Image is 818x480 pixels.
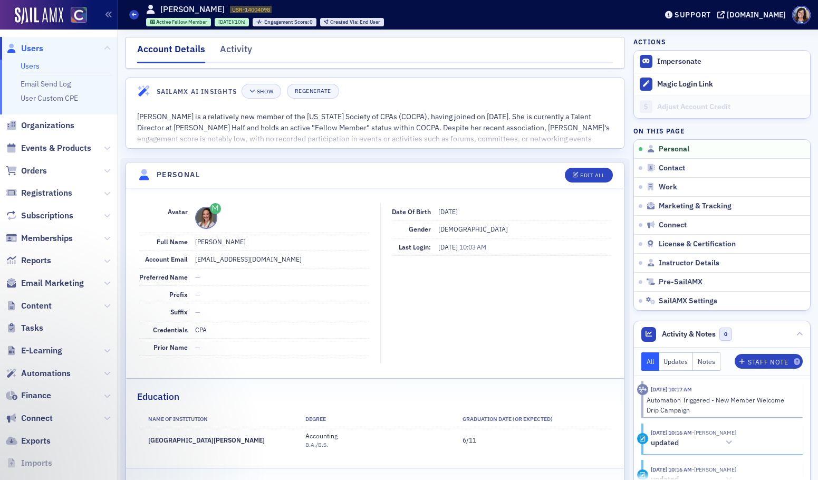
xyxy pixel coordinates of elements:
[6,233,73,244] a: Memberships
[6,120,74,131] a: Organizations
[392,207,431,216] span: Date of Birth
[719,328,733,341] span: 0
[253,18,316,26] div: Engagement Score: 0
[459,243,486,251] span: 10:03 AM
[651,438,679,448] h5: updated
[21,277,84,289] span: Email Marketing
[257,89,273,94] div: Show
[21,233,73,244] span: Memberships
[641,352,659,371] button: All
[168,207,188,216] span: Avatar
[242,84,281,99] button: Show
[659,201,732,211] span: Marketing & Tracking
[748,359,788,365] div: Staff Note
[150,18,208,25] a: Active Fellow Member
[6,435,51,447] a: Exports
[146,18,211,26] div: Active: Active: Fellow Member
[6,210,73,222] a: Subscriptions
[63,7,87,25] a: View Homepage
[153,325,188,334] span: Credentials
[6,322,43,334] a: Tasks
[21,345,62,357] span: E-Learning
[195,290,200,299] span: —
[659,296,717,306] span: SailAMX Settings
[195,308,200,316] span: —
[218,18,233,25] span: [DATE]
[71,7,87,23] img: SailAMX
[153,343,188,351] span: Prior Name
[172,18,207,25] span: Fellow Member
[296,427,454,453] td: Accounting
[15,7,63,24] a: SailAMX
[6,345,62,357] a: E-Learning
[438,220,611,237] dd: [DEMOGRAPHIC_DATA]
[651,466,692,473] time: 8/21/2025 10:16 AM
[157,169,200,180] h4: Personal
[717,11,790,18] button: [DOMAIN_NAME]
[160,4,225,15] h1: [PERSON_NAME]
[21,120,74,131] span: Organizations
[659,239,736,249] span: License & Certification
[145,255,188,263] span: Account Email
[463,436,476,444] span: 6/11
[792,6,811,24] span: Profile
[169,290,188,299] span: Prefix
[21,368,71,379] span: Automations
[218,18,245,25] div: (10h)
[659,164,685,173] span: Contact
[21,142,91,154] span: Events & Products
[565,168,612,183] button: Edit All
[21,165,47,177] span: Orders
[6,457,52,469] a: Imports
[633,126,811,136] h4: On this page
[735,354,803,369] button: Staff Note
[170,308,188,316] span: Suffix
[659,352,694,371] button: Updates
[139,273,188,281] span: Preferred Name
[320,18,384,26] div: Created Via: End User
[21,300,52,312] span: Content
[6,165,47,177] a: Orders
[287,84,339,99] button: Regenerate
[659,220,687,230] span: Connect
[8,401,219,475] iframe: Intercom notifications message
[330,18,360,25] span: Created Via :
[220,42,252,62] div: Activity
[195,233,370,250] dd: [PERSON_NAME]
[195,251,370,267] dd: [EMAIL_ADDRESS][DOMAIN_NAME]
[692,466,736,473] span: Kaylie Rossi
[6,43,43,54] a: Users
[657,57,701,66] button: Impersonate
[580,172,604,178] div: Edit All
[657,102,805,112] div: Adjust Account Credit
[399,243,431,251] span: Last Login:
[21,79,71,89] a: Email Send Log
[305,441,328,448] span: B.A./B.S.
[647,395,796,415] div: Automation Triggered - New Member Welcome Drip Campaign
[21,322,43,334] span: Tasks
[21,210,73,222] span: Subscriptions
[264,18,310,25] span: Engagement Score :
[137,42,205,63] div: Account Details
[675,10,711,20] div: Support
[651,429,692,436] time: 8/21/2025 10:16 AM
[634,95,810,118] a: Adjust Account Credit
[6,368,71,379] a: Automations
[659,183,677,192] span: Work
[659,277,702,287] span: Pre-SailAMX
[727,10,786,20] div: [DOMAIN_NAME]
[195,343,200,351] span: —
[659,258,719,268] span: Instructor Details
[6,187,72,199] a: Registrations
[6,277,84,289] a: Email Marketing
[137,390,179,404] h2: Education
[215,18,249,26] div: 2025-08-21 00:00:00
[662,329,716,340] span: Activity & Notes
[264,20,313,25] div: 0
[21,43,43,54] span: Users
[21,61,40,71] a: Users
[157,87,237,96] h4: SailAMX AI Insights
[156,18,172,25] span: Active
[232,6,270,13] span: USR-14004098
[692,429,736,436] span: Kaylie Rossi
